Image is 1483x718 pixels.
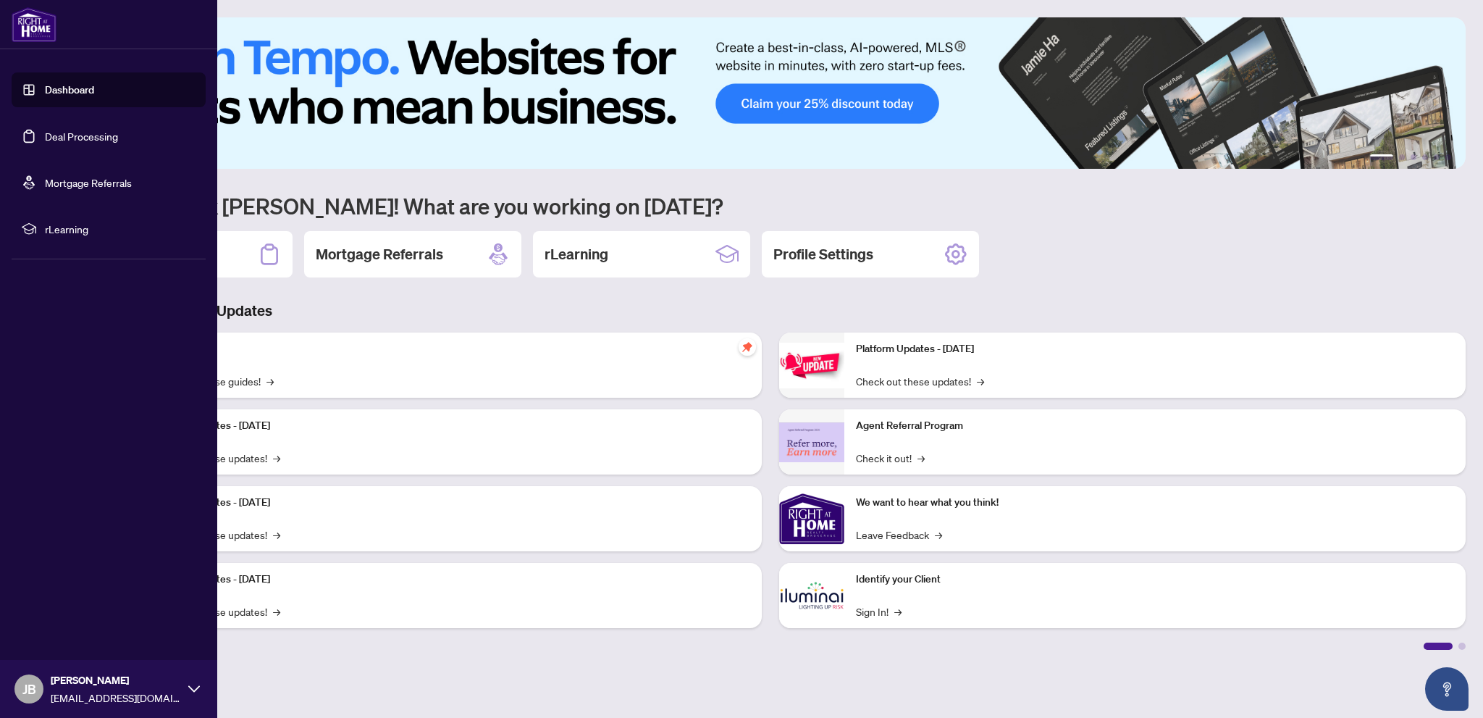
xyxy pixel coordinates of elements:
[273,527,280,543] span: →
[917,450,925,466] span: →
[856,341,1454,357] p: Platform Updates - [DATE]
[856,572,1454,588] p: Identify your Client
[316,244,443,264] h2: Mortgage Referrals
[1425,667,1469,711] button: Open asap
[779,422,844,462] img: Agent Referral Program
[856,450,925,466] a: Check it out!→
[45,83,94,96] a: Dashboard
[1411,154,1416,160] button: 3
[739,338,756,356] span: pushpin
[894,604,902,619] span: →
[152,495,750,511] p: Platform Updates - [DATE]
[75,301,1466,321] h3: Brokerage & Industry Updates
[1370,154,1393,160] button: 1
[273,604,280,619] span: →
[152,418,750,434] p: Platform Updates - [DATE]
[45,130,118,143] a: Deal Processing
[12,7,56,42] img: logo
[935,527,942,543] span: →
[266,373,274,389] span: →
[773,244,873,264] h2: Profile Settings
[977,373,984,389] span: →
[856,527,942,543] a: Leave Feedback→
[779,486,844,551] img: We want to hear what you think!
[22,679,36,699] span: JB
[1422,154,1428,160] button: 4
[545,244,608,264] h2: rLearning
[51,690,181,706] span: [EMAIL_ADDRESS][DOMAIN_NAME]
[75,192,1466,220] h1: Welcome back [PERSON_NAME]! What are you working on [DATE]?
[856,495,1454,511] p: We want to hear what you think!
[1445,154,1451,160] button: 6
[1399,154,1405,160] button: 2
[779,563,844,628] img: Identify your Client
[152,341,750,357] p: Self-Help
[45,221,196,237] span: rLearning
[273,450,280,466] span: →
[51,672,181,688] span: [PERSON_NAME]
[779,343,844,388] img: Platform Updates - June 23, 2025
[856,418,1454,434] p: Agent Referral Program
[75,17,1466,169] img: Slide 0
[856,373,984,389] a: Check out these updates!→
[856,604,902,619] a: Sign In!→
[45,176,132,189] a: Mortgage Referrals
[152,572,750,588] p: Platform Updates - [DATE]
[1434,154,1440,160] button: 5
